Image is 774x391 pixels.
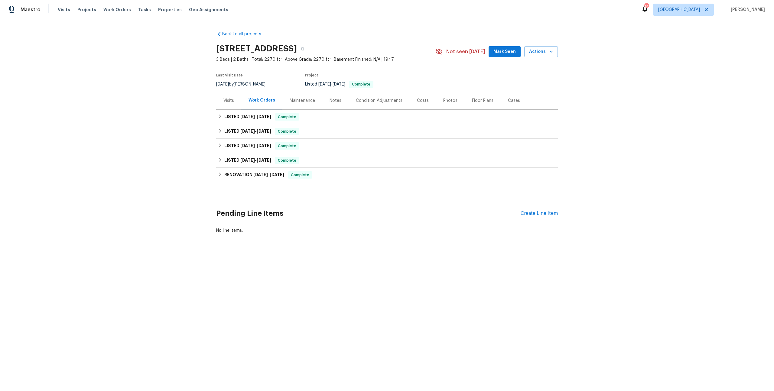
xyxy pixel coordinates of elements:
[417,98,429,104] div: Costs
[138,8,151,12] span: Tasks
[257,129,271,133] span: [DATE]
[216,168,558,182] div: RENOVATION [DATE]-[DATE]Complete
[356,98,402,104] div: Condition Adjustments
[529,48,553,56] span: Actions
[240,129,271,133] span: -
[270,173,284,177] span: [DATE]
[216,46,297,52] h2: [STREET_ADDRESS]
[216,73,243,77] span: Last Visit Date
[318,82,331,86] span: [DATE]
[158,7,182,13] span: Properties
[275,157,299,163] span: Complete
[489,46,521,57] button: Mark Seen
[224,171,284,179] h6: RENOVATION
[216,110,558,124] div: LISTED [DATE]-[DATE]Complete
[224,142,271,150] h6: LISTED
[240,115,271,119] span: -
[253,173,268,177] span: [DATE]
[521,211,558,216] div: Create Line Item
[305,82,373,86] span: Listed
[240,129,255,133] span: [DATE]
[216,199,521,228] h2: Pending Line Items
[216,124,558,139] div: LISTED [DATE]-[DATE]Complete
[297,43,308,54] button: Copy Address
[446,49,485,55] span: Not seen [DATE]
[216,228,558,234] div: No line items.
[223,98,234,104] div: Visits
[224,128,271,135] h6: LISTED
[275,143,299,149] span: Complete
[318,82,345,86] span: -
[644,4,649,10] div: 14
[249,97,275,103] div: Work Orders
[728,7,765,13] span: [PERSON_NAME]
[350,82,373,86] span: Complete
[216,31,274,37] a: Back to all projects
[21,7,41,13] span: Maestro
[224,157,271,164] h6: LISTED
[77,7,96,13] span: Projects
[216,139,558,153] div: LISTED [DATE]-[DATE]Complete
[189,7,228,13] span: Geo Assignments
[508,98,520,104] div: Cases
[472,98,493,104] div: Floor Plans
[290,98,315,104] div: Maintenance
[216,81,273,88] div: by [PERSON_NAME]
[330,98,341,104] div: Notes
[216,82,229,86] span: [DATE]
[240,158,255,162] span: [DATE]
[253,173,284,177] span: -
[257,144,271,148] span: [DATE]
[658,7,700,13] span: [GEOGRAPHIC_DATA]
[257,158,271,162] span: [DATE]
[240,144,271,148] span: -
[275,114,299,120] span: Complete
[240,115,255,119] span: [DATE]
[275,128,299,134] span: Complete
[493,48,516,56] span: Mark Seen
[103,7,131,13] span: Work Orders
[288,172,312,178] span: Complete
[58,7,70,13] span: Visits
[333,82,345,86] span: [DATE]
[240,158,271,162] span: -
[224,113,271,121] h6: LISTED
[257,115,271,119] span: [DATE]
[216,153,558,168] div: LISTED [DATE]-[DATE]Complete
[524,46,558,57] button: Actions
[240,144,255,148] span: [DATE]
[443,98,457,104] div: Photos
[305,73,318,77] span: Project
[216,57,435,63] span: 3 Beds | 2 Baths | Total: 2270 ft² | Above Grade: 2270 ft² | Basement Finished: N/A | 1947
